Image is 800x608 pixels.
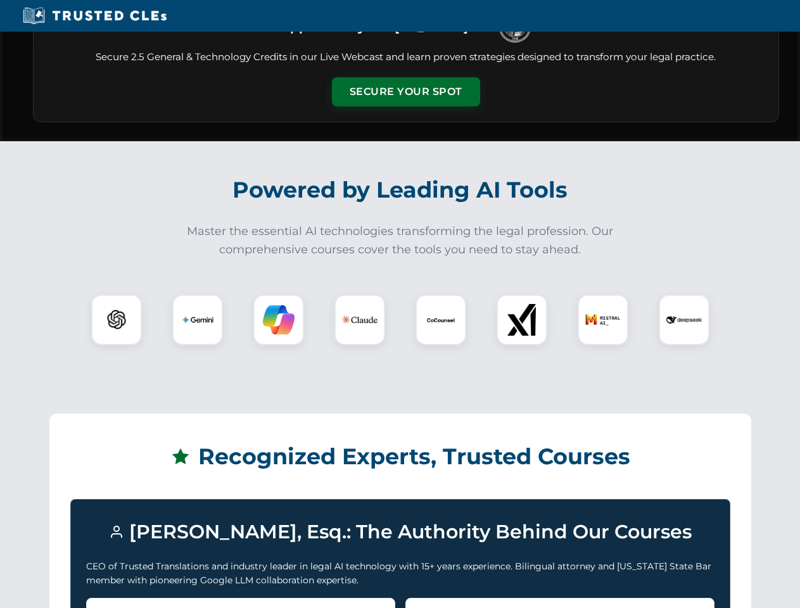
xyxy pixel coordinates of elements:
[506,304,538,336] img: xAI Logo
[666,302,702,338] img: DeepSeek Logo
[263,304,295,336] img: Copilot Logo
[659,294,709,345] div: DeepSeek
[91,294,142,345] div: ChatGPT
[86,515,714,549] h3: [PERSON_NAME], Esq.: The Authority Behind Our Courses
[253,294,304,345] div: Copilot
[70,434,730,479] h2: Recognized Experts, Trusted Courses
[98,301,135,338] img: ChatGPT Logo
[497,294,547,345] div: xAI
[585,302,621,338] img: Mistral AI Logo
[334,294,385,345] div: Claude
[182,304,213,336] img: Gemini Logo
[19,6,170,25] img: Trusted CLEs
[86,559,714,588] p: CEO of Trusted Translations and industry leader in legal AI technology with 15+ years experience....
[578,294,628,345] div: Mistral AI
[49,50,763,65] p: Secure 2.5 General & Technology Credits in our Live Webcast and learn proven strategies designed ...
[172,294,223,345] div: Gemini
[49,168,751,212] h2: Powered by Leading AI Tools
[332,77,480,106] button: Secure Your Spot
[416,294,466,345] div: CoCounsel
[425,304,457,336] img: CoCounsel Logo
[179,222,622,259] p: Master the essential AI technologies transforming the legal profession. Our comprehensive courses...
[342,302,378,338] img: Claude Logo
